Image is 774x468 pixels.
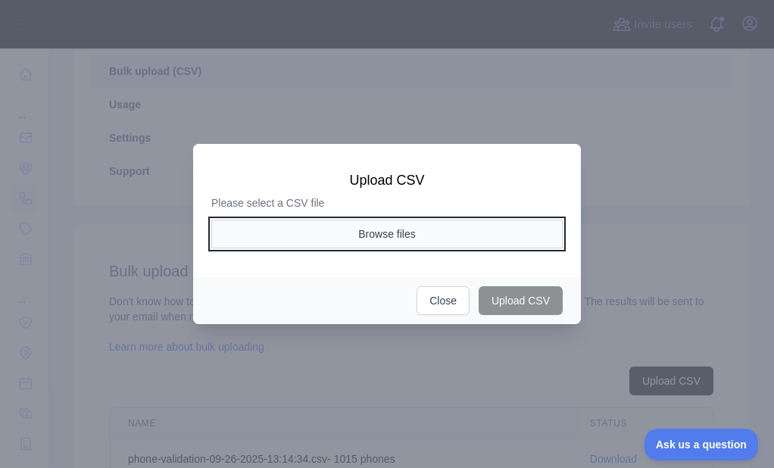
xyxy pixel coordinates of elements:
button: Upload CSV [479,286,563,315]
button: Browse files [211,220,563,248]
h3: Upload CSV [211,171,563,189]
iframe: Toggle Customer Support [644,429,759,460]
button: Close [417,286,470,315]
p: Please select a CSV file [211,195,563,211]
